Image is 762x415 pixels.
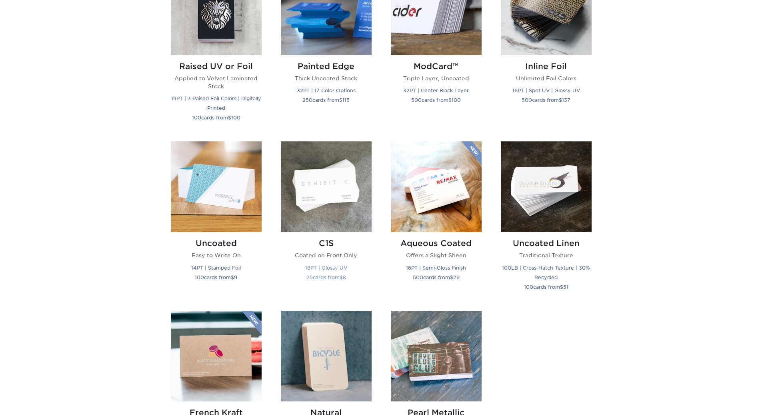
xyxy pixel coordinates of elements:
img: French Kraft Business Cards [171,311,262,401]
h2: Raised UV or Foil [171,62,262,71]
span: 115 [342,97,350,103]
p: Triple Layer, Uncoated [391,74,482,82]
p: Traditional Texture [501,251,592,259]
h2: Inline Foil [501,62,592,71]
small: 18PT | Glossy UV [305,265,347,271]
span: 51 [563,284,568,290]
small: cards from [413,274,460,280]
span: 250 [302,97,312,103]
span: 100 [231,115,240,121]
small: cards from [524,284,568,290]
span: 100 [192,115,201,121]
span: $ [448,97,452,103]
h2: Aqueous Coated [391,238,482,248]
p: Unlimited Foil Colors [501,74,592,82]
small: cards from [195,274,237,280]
span: 100 [195,274,204,280]
span: $ [450,274,453,280]
h2: Painted Edge [281,62,372,71]
small: cards from [306,274,346,280]
h2: Uncoated [171,238,262,248]
small: cards from [411,97,461,103]
small: 16PT | Spot UV | Glossy UV [512,87,580,93]
img: New Product [462,141,482,165]
img: Uncoated Business Cards [171,141,262,232]
span: 500 [413,274,423,280]
h2: ModCard™ [391,62,482,71]
small: cards from [302,97,350,103]
img: New Product [242,311,262,335]
span: 100 [452,97,461,103]
p: Offers a Slight Sheen [391,251,482,259]
span: $ [340,274,343,280]
small: 32PT | 17 Color Options [297,87,356,93]
p: Easy to Write On [171,251,262,259]
small: cards from [192,115,240,121]
p: Applied to Velvet Laminated Stock [171,74,262,91]
small: 14PT | Stamped Foil [191,265,241,271]
img: C1S Business Cards [281,141,372,232]
span: 25 [306,274,313,280]
small: 32PT | Center Black Layer [403,87,469,93]
img: Natural Business Cards [281,311,372,401]
span: $ [228,115,231,121]
img: Pearl Metallic Business Cards [391,311,482,401]
img: Uncoated Linen Business Cards [501,141,592,232]
span: 500 [522,97,532,103]
span: 9 [234,274,237,280]
span: 8 [343,274,346,280]
span: 137 [562,97,570,103]
small: 16PT | Semi-Gloss Finish [406,265,466,271]
a: Uncoated Linen Business Cards Uncoated Linen Traditional Texture 100LB | Cross-Hatch Texture | 30... [501,141,592,301]
p: Thick Uncoated Stock [281,74,372,82]
h2: C1S [281,238,372,248]
span: $ [559,97,562,103]
a: Aqueous Coated Business Cards Aqueous Coated Offers a Slight Sheen 16PT | Semi-Gloss Finish 500ca... [391,141,482,301]
span: $ [560,284,563,290]
a: C1S Business Cards C1S Coated on Front Only 18PT | Glossy UV 25cards from$8 [281,141,372,301]
span: $ [231,274,234,280]
small: 19PT | 3 Raised Foil Colors | Digitally Printed [171,95,261,111]
h2: Uncoated Linen [501,238,592,248]
span: $ [339,97,342,103]
small: cards from [522,97,570,103]
span: 29 [453,274,460,280]
img: Aqueous Coated Business Cards [391,141,482,232]
span: 500 [411,97,422,103]
span: 100 [524,284,533,290]
p: Coated on Front Only [281,251,372,259]
a: Uncoated Business Cards Uncoated Easy to Write On 14PT | Stamped Foil 100cards from$9 [171,141,262,301]
small: 100LB | Cross-Hatch Texture | 30% Recycled [502,265,590,280]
